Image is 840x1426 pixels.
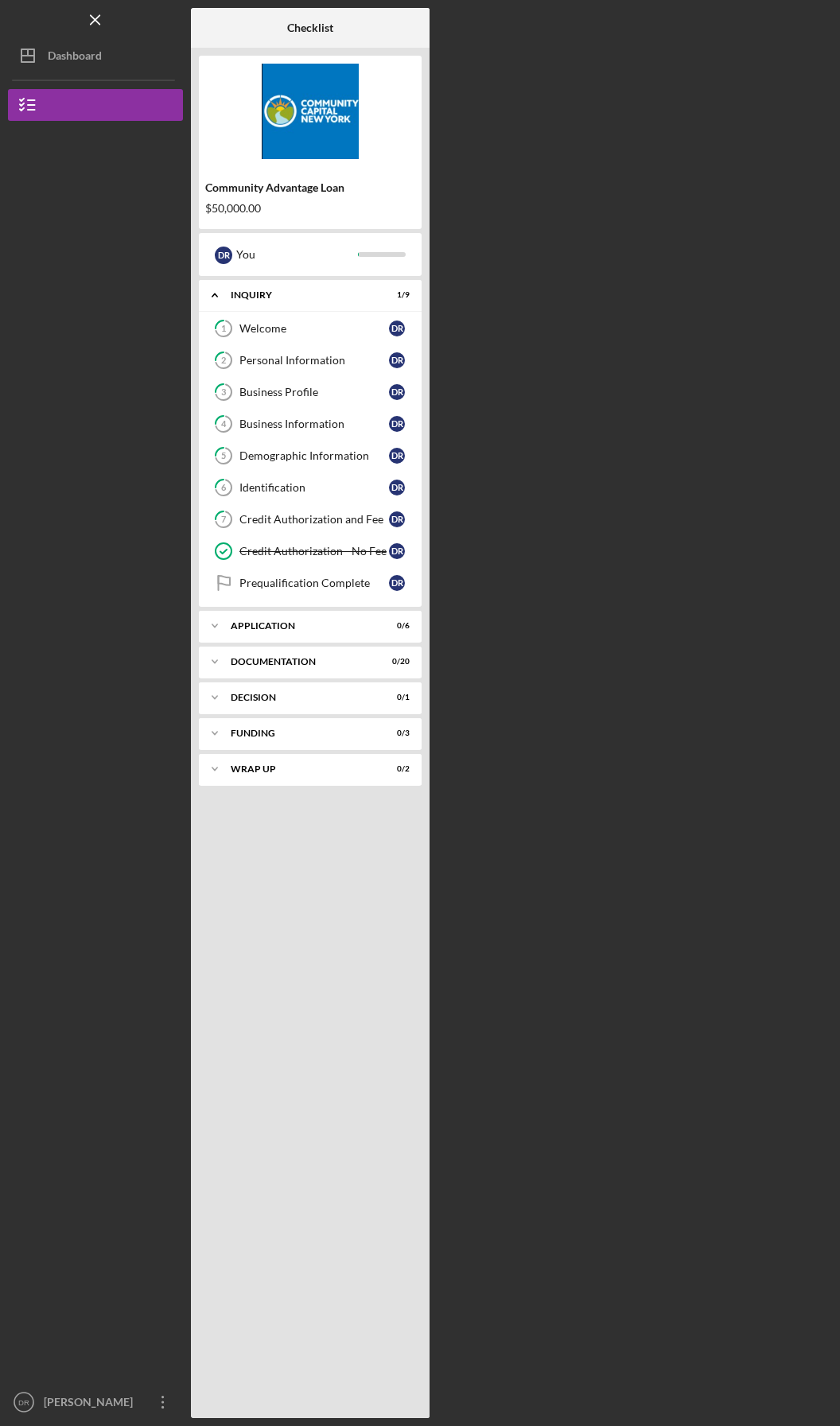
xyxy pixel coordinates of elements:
[205,181,415,194] div: Community Advantage Loan
[231,621,370,631] div: Application
[389,448,405,464] div: D R
[239,386,389,398] div: Business Profile
[221,356,226,366] tspan: 2
[207,344,414,376] a: 2Personal InformationDR
[231,290,370,300] div: Inquiry
[221,387,226,398] tspan: 3
[389,321,405,336] div: D R
[389,511,405,527] div: D R
[207,567,414,599] a: Prequalification CompleteDR
[239,577,389,589] div: Prequalification Complete
[239,418,389,430] div: Business Information
[8,40,183,72] button: Dashboard
[239,545,389,558] div: Credit Authorization - No Fee
[215,247,232,264] div: D R
[236,241,358,268] div: You
[389,352,405,368] div: D R
[381,729,410,738] div: 0 / 3
[18,1398,29,1407] text: DR
[221,419,227,429] tspan: 4
[381,621,410,631] div: 0 / 6
[221,451,226,461] tspan: 5
[205,202,415,215] div: $50,000.00
[381,764,410,774] div: 0 / 2
[231,693,370,702] div: Decision
[389,543,405,559] div: D R
[207,440,414,472] a: 5Demographic InformationDR
[199,64,422,159] img: Product logo
[48,40,102,76] div: Dashboard
[381,290,410,300] div: 1 / 9
[207,535,414,567] a: Credit Authorization - No FeeDR
[381,693,410,702] div: 0 / 1
[239,481,389,494] div: Identification
[207,472,414,503] a: 6IdentificationDR
[207,503,414,535] a: 7Credit Authorization and FeeDR
[221,515,227,525] tspan: 7
[389,416,405,432] div: D R
[287,21,333,34] b: Checklist
[381,657,410,666] div: 0 / 20
[389,480,405,495] div: D R
[389,575,405,591] div: D R
[231,764,370,774] div: Wrap up
[389,384,405,400] div: D R
[207,408,414,440] a: 4Business InformationDR
[231,729,370,738] div: Funding
[207,313,414,344] a: 1WelcomeDR
[239,322,389,335] div: Welcome
[239,354,389,367] div: Personal Information
[239,513,389,526] div: Credit Authorization and Fee
[221,483,227,493] tspan: 6
[239,449,389,462] div: Demographic Information
[221,324,226,334] tspan: 1
[8,1386,183,1418] button: DR[PERSON_NAME]
[231,657,370,666] div: Documentation
[207,376,414,408] a: 3Business ProfileDR
[40,1386,143,1422] div: [PERSON_NAME]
